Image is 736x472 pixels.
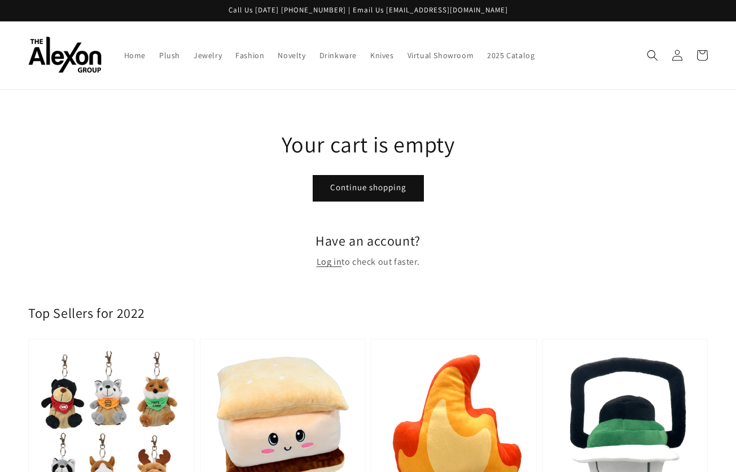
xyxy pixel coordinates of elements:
h2: Have an account? [28,232,708,250]
a: Fashion [229,43,271,67]
span: Drinkware [319,50,357,60]
p: to check out faster. [28,254,708,270]
a: Home [117,43,152,67]
span: Jewelry [194,50,222,60]
span: Plush [159,50,180,60]
a: Knives [363,43,401,67]
a: Virtual Showroom [401,43,481,67]
span: Home [124,50,146,60]
span: Knives [370,50,394,60]
span: Virtual Showroom [408,50,474,60]
h2: Top Sellers for 2022 [28,304,145,322]
a: Plush [152,43,187,67]
img: The Alexon Group [28,37,102,73]
a: Drinkware [313,43,363,67]
a: Log in [317,254,342,270]
span: 2025 Catalog [487,50,535,60]
a: Continue shopping [313,176,423,201]
h1: Your cart is empty [28,129,708,159]
summary: Search [640,43,665,68]
a: Jewelry [187,43,229,67]
span: Novelty [278,50,305,60]
span: Fashion [235,50,264,60]
a: Novelty [271,43,312,67]
a: 2025 Catalog [480,43,541,67]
